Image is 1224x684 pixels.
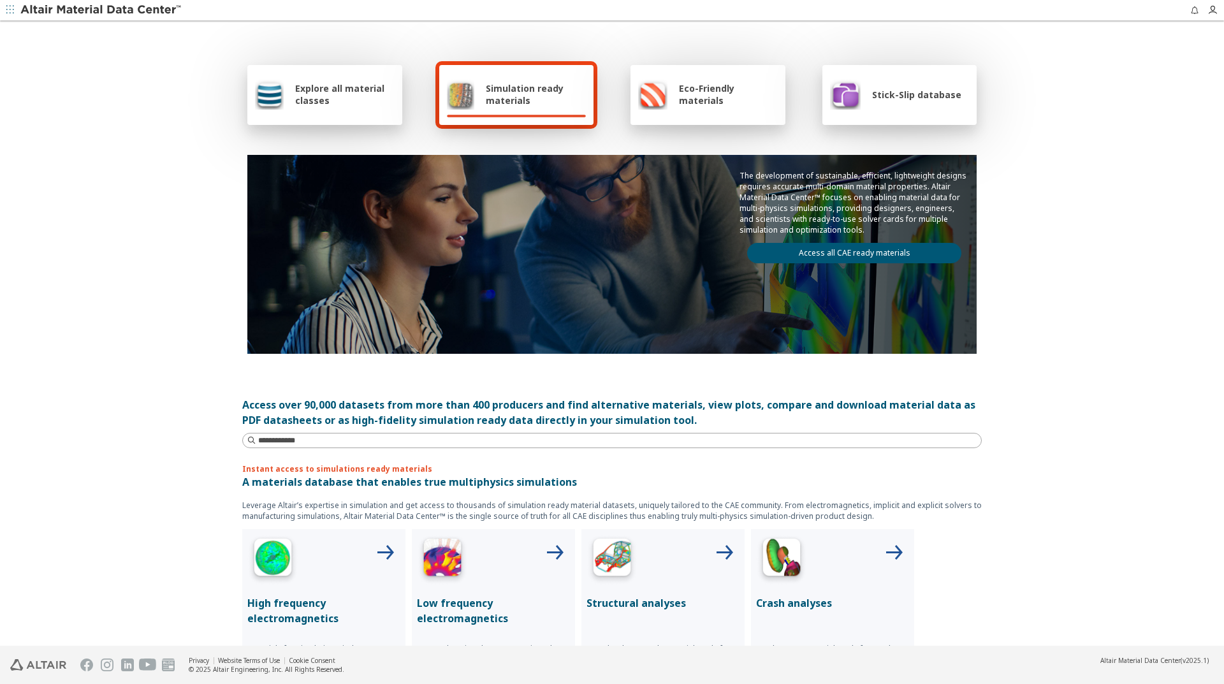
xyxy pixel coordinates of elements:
img: Altair Material Data Center [20,4,183,17]
span: Stick-Slip database [872,89,961,101]
a: Website Terms of Use [218,656,280,665]
img: Eco-Friendly materials [638,79,667,110]
img: Crash Analyses Icon [756,534,807,585]
img: High Frequency Icon [247,534,298,585]
p: Structural analyses [586,595,739,611]
p: Comprehensive electromagnetic and thermal data for accurate e-Motor simulations with Altair FLUX [417,644,570,674]
img: Stick-Slip database [830,79,861,110]
a: Cookie Consent [289,656,335,665]
img: Altair Engineering [10,659,66,671]
span: Eco-Friendly materials [679,82,777,106]
div: © 2025 Altair Engineering, Inc. All Rights Reserved. [189,665,344,674]
p: Instant access to simulations ready materials [242,463,982,474]
span: Simulation ready materials [486,82,586,106]
p: High frequency electromagnetics [247,595,400,626]
p: Materials for simulating wireless connectivity, electromagnetic compatibility, radar cross sectio... [247,644,400,674]
p: Ready to use material cards for crash solvers [756,644,909,664]
p: Low frequency electromagnetics [417,595,570,626]
img: Structural Analyses Icon [586,534,637,585]
p: A materials database that enables true multiphysics simulations [242,474,982,490]
img: Low Frequency Icon [417,534,468,585]
p: The development of sustainable, efficient, lightweight designs requires accurate multi-domain mat... [739,170,969,235]
img: Explore all material classes [255,79,284,110]
a: Privacy [189,656,209,665]
p: Crash analyses [756,595,909,611]
div: (v2025.1) [1100,656,1209,665]
p: Download CAE ready material cards for leading simulation tools for structual analyses [586,644,739,674]
p: Leverage Altair’s expertise in simulation and get access to thousands of simulation ready materia... [242,500,982,521]
span: Altair Material Data Center [1100,656,1181,665]
span: Explore all material classes [295,82,395,106]
div: Access over 90,000 datasets from more than 400 producers and find alternative materials, view plo... [242,397,982,428]
a: Access all CAE ready materials [747,243,961,263]
img: Simulation ready materials [447,79,474,110]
